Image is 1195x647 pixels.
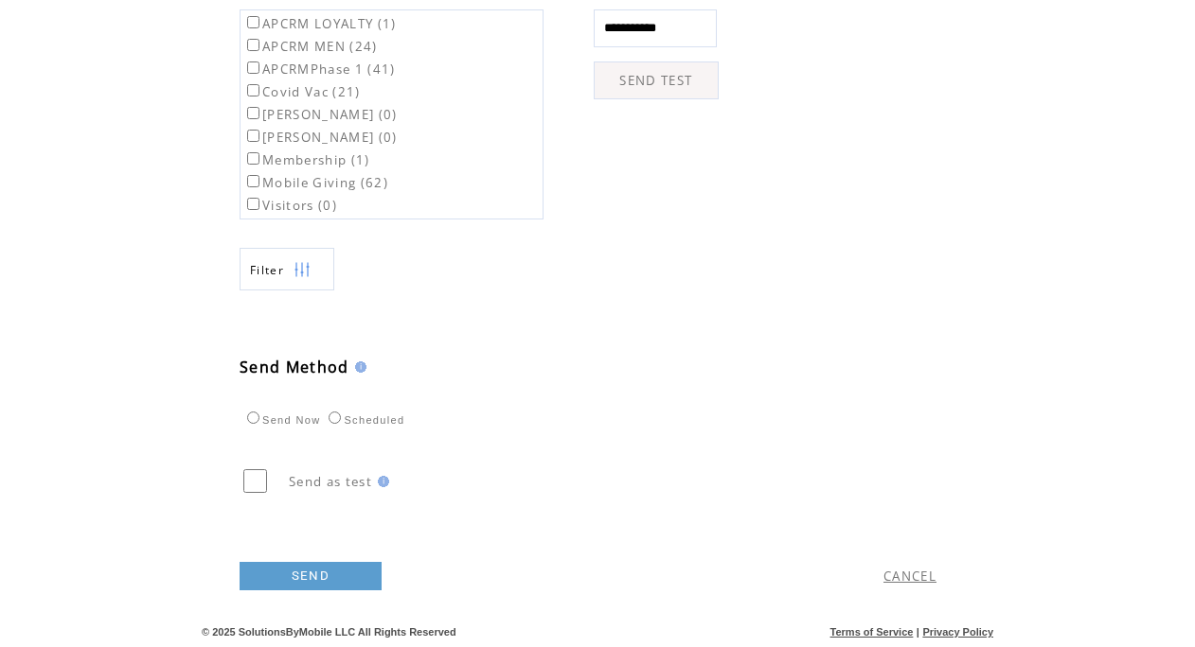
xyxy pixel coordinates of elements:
[830,626,914,638] a: Terms of Service
[349,361,366,373] img: help.gif
[247,61,259,74] input: APCRMPhase 1 (41)
[243,151,370,168] label: Membership (1)
[243,38,378,55] label: APCRM MEN (24)
[247,107,259,119] input: [PERSON_NAME] (0)
[202,626,456,638] span: © 2025 SolutionsByMobile LLC All Rights Reserved
[324,414,404,426] label: Scheduled
[243,106,398,123] label: [PERSON_NAME] (0)
[247,198,259,210] input: Visitors (0)
[240,248,334,290] a: Filter
[294,249,311,291] img: filters.png
[247,84,259,96] input: Covid Vac (21)
[247,175,259,187] input: Mobile Giving (62)
[243,197,337,214] label: Visitors (0)
[243,174,388,191] label: Mobile Giving (62)
[917,626,919,638] span: |
[243,83,361,100] label: Covid Vac (21)
[250,262,284,278] span: Show filters
[247,16,259,28] input: APCRM LOYALTY (1)
[243,15,397,32] label: APCRM LOYALTY (1)
[883,568,936,585] a: CANCEL
[243,129,398,146] label: [PERSON_NAME] (0)
[243,61,396,78] label: APCRMPhase 1 (41)
[240,562,382,590] a: SEND
[594,61,719,99] a: SEND TEST
[247,39,259,51] input: APCRM MEN (24)
[289,473,372,490] span: Send as test
[242,414,320,426] label: Send Now
[247,152,259,165] input: Membership (1)
[329,411,341,424] input: Scheduled
[240,357,349,377] span: Send Method
[247,411,259,424] input: Send Now
[247,130,259,142] input: [PERSON_NAME] (0)
[922,626,993,638] a: Privacy Policy
[372,476,389,487] img: help.gif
